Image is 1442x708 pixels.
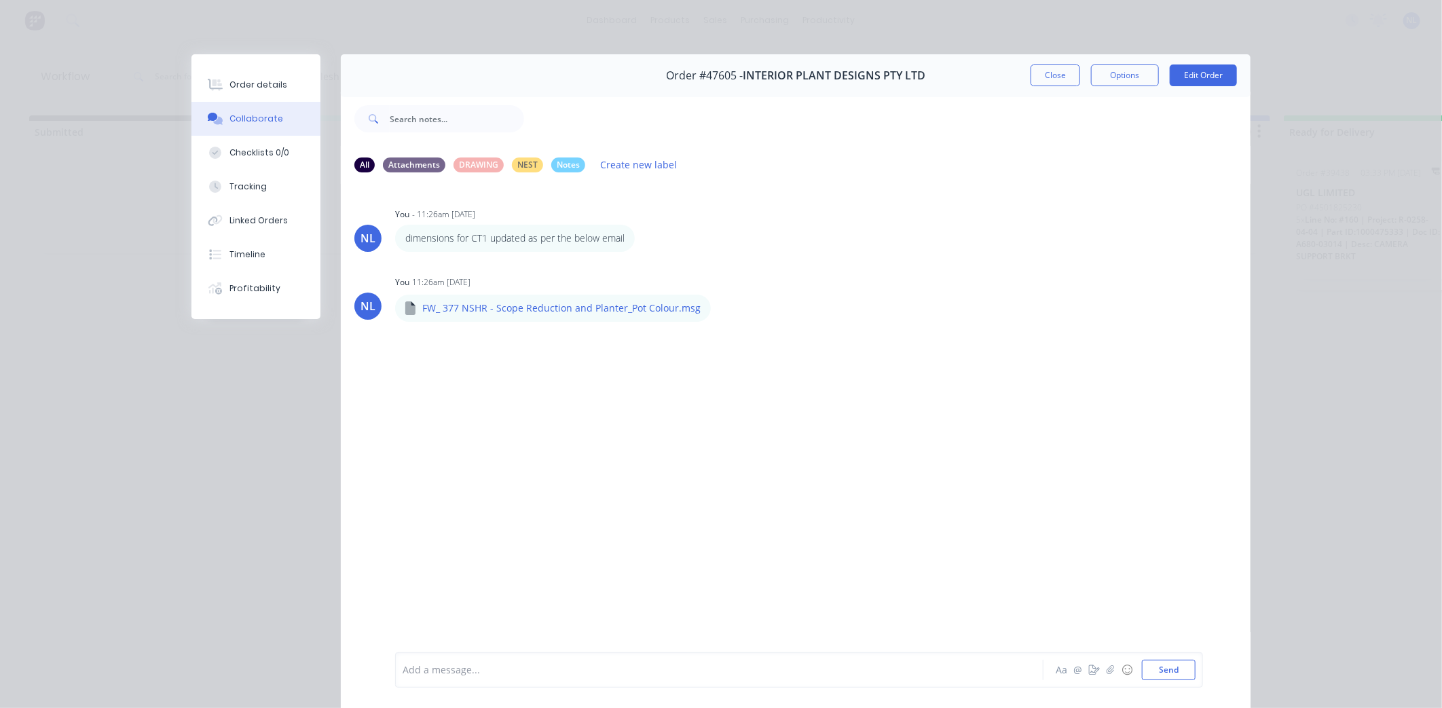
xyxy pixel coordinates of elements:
div: - 11:26am [DATE] [412,208,475,221]
div: You [395,276,409,288]
button: Edit Order [1170,64,1237,86]
button: Checklists 0/0 [191,136,320,170]
button: Tracking [191,170,320,204]
p: dimensions for CT1 updated as per the below email [405,231,625,245]
button: Create new label [593,155,684,174]
div: Collaborate [229,113,283,125]
button: Send [1142,660,1196,680]
p: FW_ 377 NSHR - Scope Reduction and Planter_Pot Colour.msg [422,301,701,315]
div: NEST [512,157,543,172]
span: INTERIOR PLANT DESIGNS PTY LTD [743,69,925,82]
div: All [354,157,375,172]
button: Timeline [191,238,320,272]
div: NL [360,230,375,246]
div: DRAWING [454,157,504,172]
button: ☺ [1119,662,1135,678]
button: Linked Orders [191,204,320,238]
div: Checklists 0/0 [229,147,289,159]
button: Order details [191,68,320,102]
div: You [395,208,409,221]
div: Attachments [383,157,445,172]
div: Linked Orders [229,215,288,227]
div: Order details [229,79,287,91]
button: Profitability [191,272,320,305]
button: Aa [1054,662,1070,678]
button: Close [1031,64,1080,86]
div: Profitability [229,282,280,295]
button: Options [1091,64,1159,86]
div: 11:26am [DATE] [412,276,470,288]
div: NL [360,298,375,314]
div: Tracking [229,181,267,193]
span: Order #47605 - [666,69,743,82]
input: Search notes... [390,105,524,132]
div: Timeline [229,248,265,261]
button: Collaborate [191,102,320,136]
button: @ [1070,662,1086,678]
div: Notes [551,157,585,172]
